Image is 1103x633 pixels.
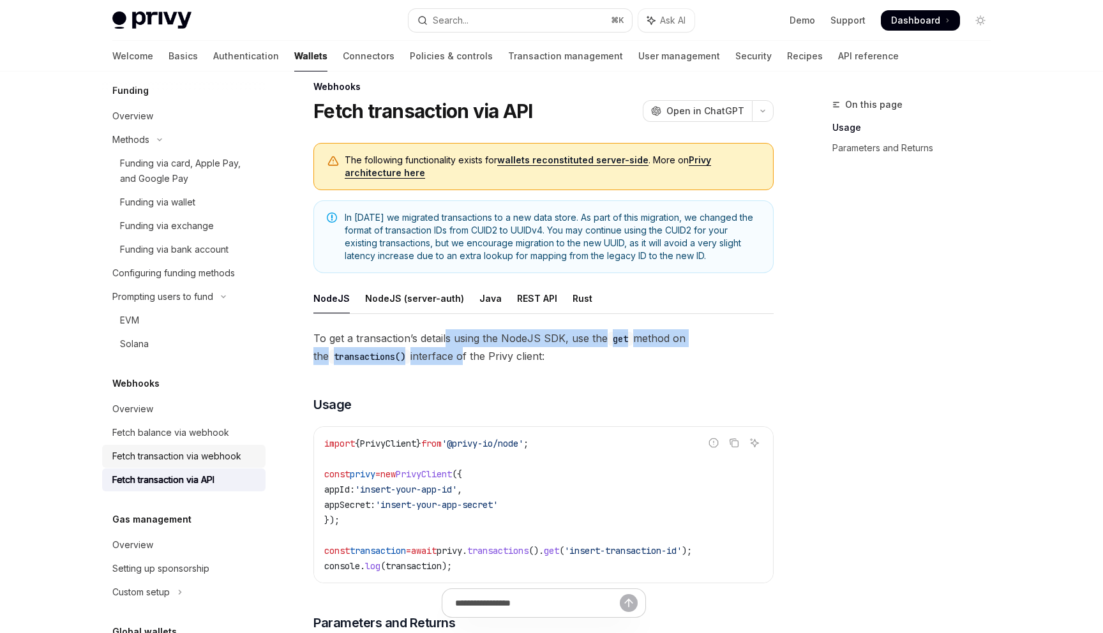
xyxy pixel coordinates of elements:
button: Copy the contents from the code block [726,435,742,451]
span: privy [437,545,462,556]
span: , [457,484,462,495]
a: Security [735,41,772,71]
a: Dashboard [881,10,960,31]
a: Fetch balance via webhook [102,421,266,444]
span: PrivyClient [360,438,416,449]
a: Wallets [294,41,327,71]
span: Open in ChatGPT [666,105,744,117]
div: Funding via bank account [120,242,229,257]
img: light logo [112,11,191,29]
a: Support [830,14,866,27]
span: 'insert-your-app-secret' [375,499,498,510]
span: In [DATE] we migrated transactions to a new data store. As part of this migration, we changed the... [345,211,760,262]
button: Toggle Prompting users to fund section [102,285,266,308]
div: Funding via card, Apple Pay, and Google Pay [120,156,258,186]
span: console [324,560,360,572]
span: . [462,545,467,556]
span: On this page [845,97,903,112]
span: transactions [467,545,529,556]
span: Ask AI [660,14,686,27]
span: ); [442,560,452,572]
span: 'insert-your-app-id' [355,484,457,495]
span: (). [529,545,544,556]
a: Funding via exchange [102,214,266,237]
button: Ask AI [746,435,763,451]
a: Connectors [343,41,394,71]
span: ( [380,560,386,572]
div: Solana [120,336,149,352]
span: = [375,468,380,480]
a: Setting up sponsorship [102,557,266,580]
span: }); [324,514,340,526]
svg: Note [327,212,337,223]
div: REST API [517,283,557,313]
div: Overview [112,108,153,124]
a: Welcome [112,41,153,71]
a: wallets reconstituted server-side [497,154,649,166]
button: Open in ChatGPT [643,100,752,122]
button: Toggle assistant panel [638,9,694,32]
a: Funding via bank account [102,238,266,261]
a: User management [638,41,720,71]
a: Parameters and Returns [832,138,1001,158]
span: import [324,438,355,449]
span: const [324,468,350,480]
div: Methods [112,132,149,147]
a: Basics [169,41,198,71]
svg: Warning [327,155,340,168]
span: ⌘ K [611,15,624,26]
a: Solana [102,332,266,355]
span: appSecret: [324,499,375,510]
span: const [324,545,350,556]
a: Authentication [213,41,279,71]
span: ; [523,438,529,449]
div: Rust [573,283,592,313]
h1: Fetch transaction via API [313,100,532,123]
button: Report incorrect code [705,435,722,451]
code: transactions() [329,350,410,364]
div: EVM [120,313,139,328]
button: Toggle Methods section [102,128,266,151]
h5: Webhooks [112,376,160,391]
span: = [406,545,411,556]
span: new [380,468,396,480]
span: from [421,438,442,449]
button: Toggle Custom setup section [102,581,266,604]
span: ({ [452,468,462,480]
a: API reference [838,41,899,71]
span: get [544,545,559,556]
code: get [608,332,633,346]
a: Demo [790,14,815,27]
a: Overview [102,533,266,556]
span: transaction [350,545,406,556]
a: EVM [102,309,266,332]
span: PrivyClient [396,468,452,480]
span: ); [682,545,692,556]
span: 'insert-transaction-id' [564,545,682,556]
div: Java [479,283,502,313]
a: Policies & controls [410,41,493,71]
div: Fetch balance via webhook [112,425,229,440]
span: { [355,438,360,449]
span: log [365,560,380,572]
a: Funding via card, Apple Pay, and Google Pay [102,152,266,190]
span: '@privy-io/node' [442,438,523,449]
input: Ask a question... [455,589,620,617]
span: Dashboard [891,14,940,27]
a: Configuring funding methods [102,262,266,285]
span: transaction [386,560,442,572]
div: Custom setup [112,585,170,600]
h5: Gas management [112,512,191,527]
span: } [416,438,421,449]
div: Setting up sponsorship [112,561,209,576]
span: privy [350,468,375,480]
div: NodeJS [313,283,350,313]
a: Overview [102,398,266,421]
span: Usage [313,396,352,413]
div: Overview [112,401,153,417]
div: Overview [112,537,153,553]
span: ( [559,545,564,556]
div: Webhooks [313,80,774,93]
button: Toggle dark mode [970,10,991,31]
div: Prompting users to fund [112,289,213,304]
